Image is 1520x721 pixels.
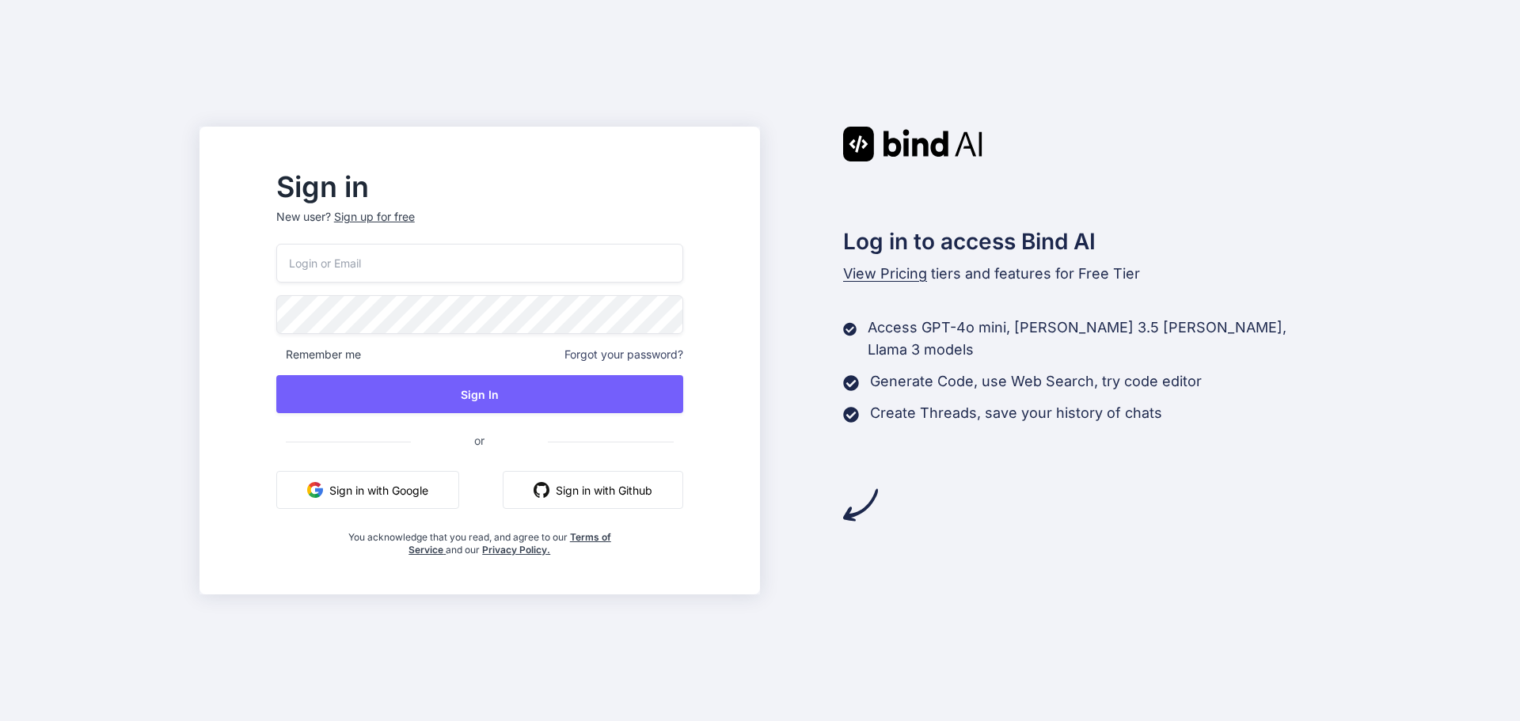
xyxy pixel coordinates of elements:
h2: Log in to access Bind AI [843,225,1321,258]
p: New user? [276,209,683,244]
a: Terms of Service [408,531,611,556]
img: github [534,482,549,498]
button: Sign In [276,375,683,413]
div: You acknowledge that you read, and agree to our and our [344,522,615,556]
button: Sign in with Github [503,471,683,509]
img: arrow [843,488,878,522]
img: Bind AI logo [843,127,982,161]
button: Sign in with Google [276,471,459,509]
h2: Sign in [276,174,683,199]
p: Access GPT-4o mini, [PERSON_NAME] 3.5 [PERSON_NAME], Llama 3 models [868,317,1320,361]
span: Remember me [276,347,361,362]
input: Login or Email [276,244,683,283]
span: or [411,421,548,460]
div: Sign up for free [334,209,415,225]
span: Forgot your password? [564,347,683,362]
p: Generate Code, use Web Search, try code editor [870,370,1202,393]
img: google [307,482,323,498]
p: tiers and features for Free Tier [843,263,1321,285]
a: Privacy Policy. [482,544,550,556]
span: View Pricing [843,265,927,282]
p: Create Threads, save your history of chats [870,402,1162,424]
